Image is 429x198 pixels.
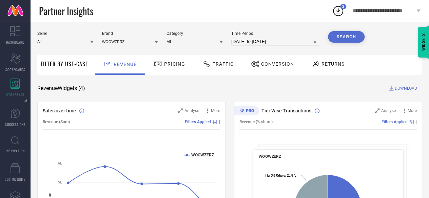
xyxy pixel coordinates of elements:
text: 5L [58,180,62,184]
span: Partner Insights [39,4,93,18]
span: CDC INSIGHTS [5,177,26,182]
span: | [219,119,220,124]
span: Sales over time [43,108,76,113]
text: 6L [58,161,62,165]
span: Analyse [184,108,199,113]
tspan: Tier 3 & Others [265,173,285,177]
div: Premium [234,106,259,116]
span: SCORECARDS [5,67,25,72]
span: WOOWZERZ [259,154,281,159]
span: Filters Applied [185,119,211,124]
span: | [416,119,417,124]
span: Returns [321,61,345,67]
button: Search [328,31,365,43]
span: 2 [342,4,344,9]
span: Revenue (Sum) [43,119,70,124]
span: Tier Wise Transactions [261,108,311,113]
span: WORKSPACE [6,92,25,97]
span: DASHBOARD [6,40,24,45]
span: Filter By Use-Case [41,60,88,68]
span: Brand [102,31,158,36]
svg: Zoom [375,108,379,113]
span: Category [167,31,223,36]
span: INSPIRATION [6,148,25,153]
text: : 20.8 % [265,173,296,177]
span: Revenue Widgets ( 4 ) [37,85,85,92]
span: Revenue [114,62,137,67]
span: DOWNLOAD [395,85,417,92]
div: Open download list [332,5,344,17]
span: Seller [37,31,94,36]
span: More [408,108,417,113]
span: Time Period [231,31,319,36]
span: SUGGESTIONS [5,122,26,127]
svg: Zoom [178,108,183,113]
span: Revenue (% share) [239,119,273,124]
span: Analyse [381,108,396,113]
span: More [211,108,220,113]
span: Pricing [164,61,185,67]
span: Traffic [213,61,234,67]
text: WOOWZERZ [191,153,214,157]
span: Conversion [261,61,294,67]
span: Filters Applied [382,119,408,124]
input: Select time period [231,38,319,46]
